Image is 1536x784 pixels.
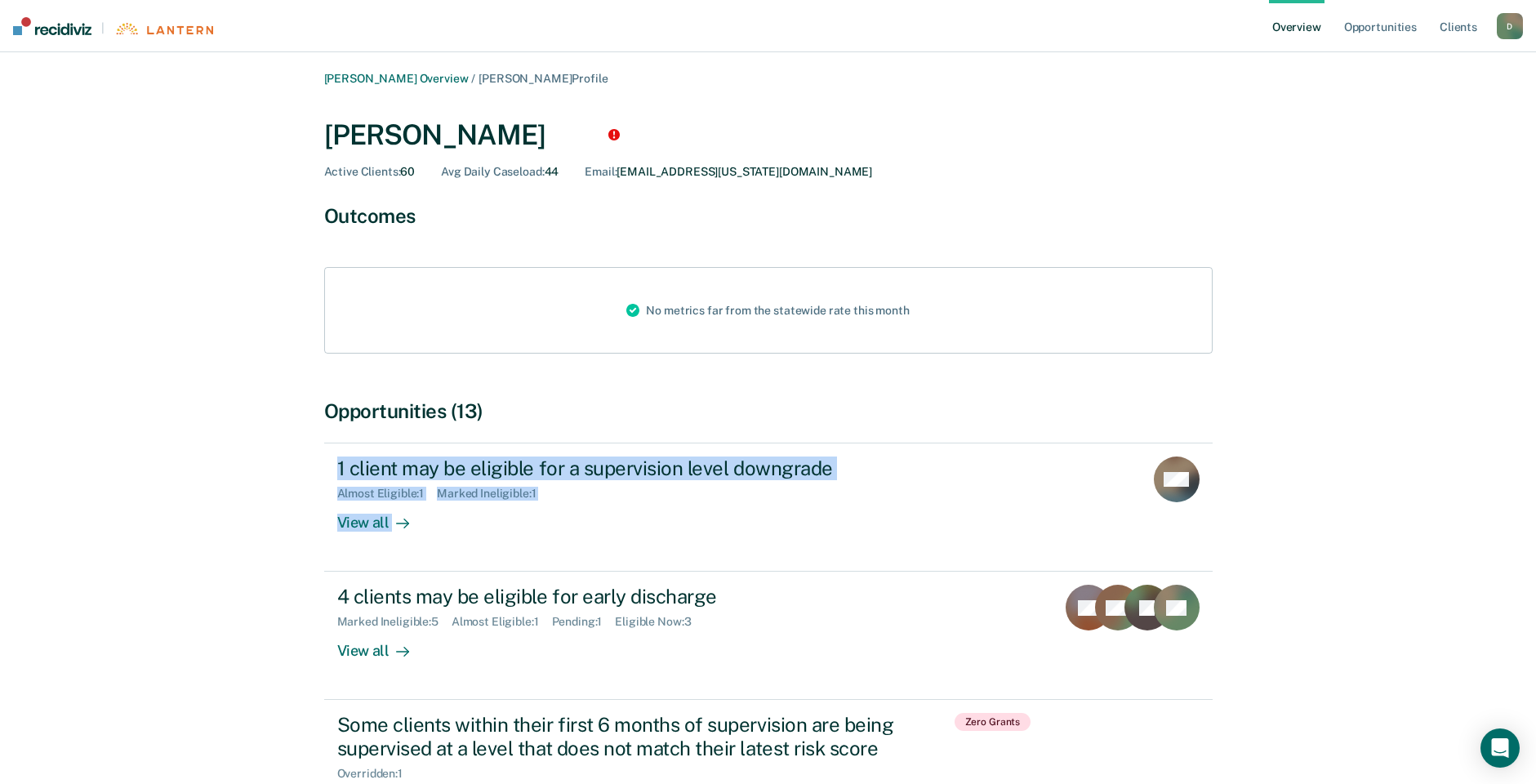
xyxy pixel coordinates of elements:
[337,767,416,781] div: Overridden : 1
[324,72,469,85] a: [PERSON_NAME] Overview
[441,165,559,179] div: 44
[337,629,429,661] div: View all
[337,487,438,501] div: Almost Eligible : 1
[585,165,617,178] span: Email :
[324,204,1213,228] div: Outcomes
[13,17,213,35] a: |
[324,165,416,179] div: 60
[1497,13,1523,39] button: D
[337,615,452,629] div: Marked Ineligible : 5
[552,615,616,629] div: Pending : 1
[585,165,872,179] div: [EMAIL_ADDRESS][US_STATE][DOMAIN_NAME]
[324,165,401,178] span: Active Clients :
[615,615,704,629] div: Eligible Now : 3
[114,23,213,35] img: Lantern
[337,457,910,480] div: 1 client may be eligible for a supervision level downgrade
[441,165,544,178] span: Avg Daily Caseload :
[337,713,910,760] div: Some clients within their first 6 months of supervision are being supervised at a level that does...
[337,585,910,608] div: 4 clients may be eligible for early discharge
[437,487,549,501] div: Marked Ineligible : 1
[955,713,1031,731] span: Zero Grants
[13,17,91,35] img: Recidiviz
[91,21,114,35] span: |
[613,268,922,353] div: No metrics far from the statewide rate this month
[607,127,621,142] div: Tooltip anchor
[324,572,1213,700] a: 4 clients may be eligible for early dischargeMarked Ineligible:5Almost Eligible:1Pending:1Eligibl...
[1480,728,1520,768] div: Open Intercom Messenger
[324,443,1213,572] a: 1 client may be eligible for a supervision level downgradeAlmost Eligible:1Marked Ineligible:1Vie...
[479,72,608,85] span: [PERSON_NAME] Profile
[324,118,1213,152] div: [PERSON_NAME]
[324,399,1213,423] div: Opportunities (13)
[337,501,429,532] div: View all
[452,615,552,629] div: Almost Eligible : 1
[468,72,479,85] span: /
